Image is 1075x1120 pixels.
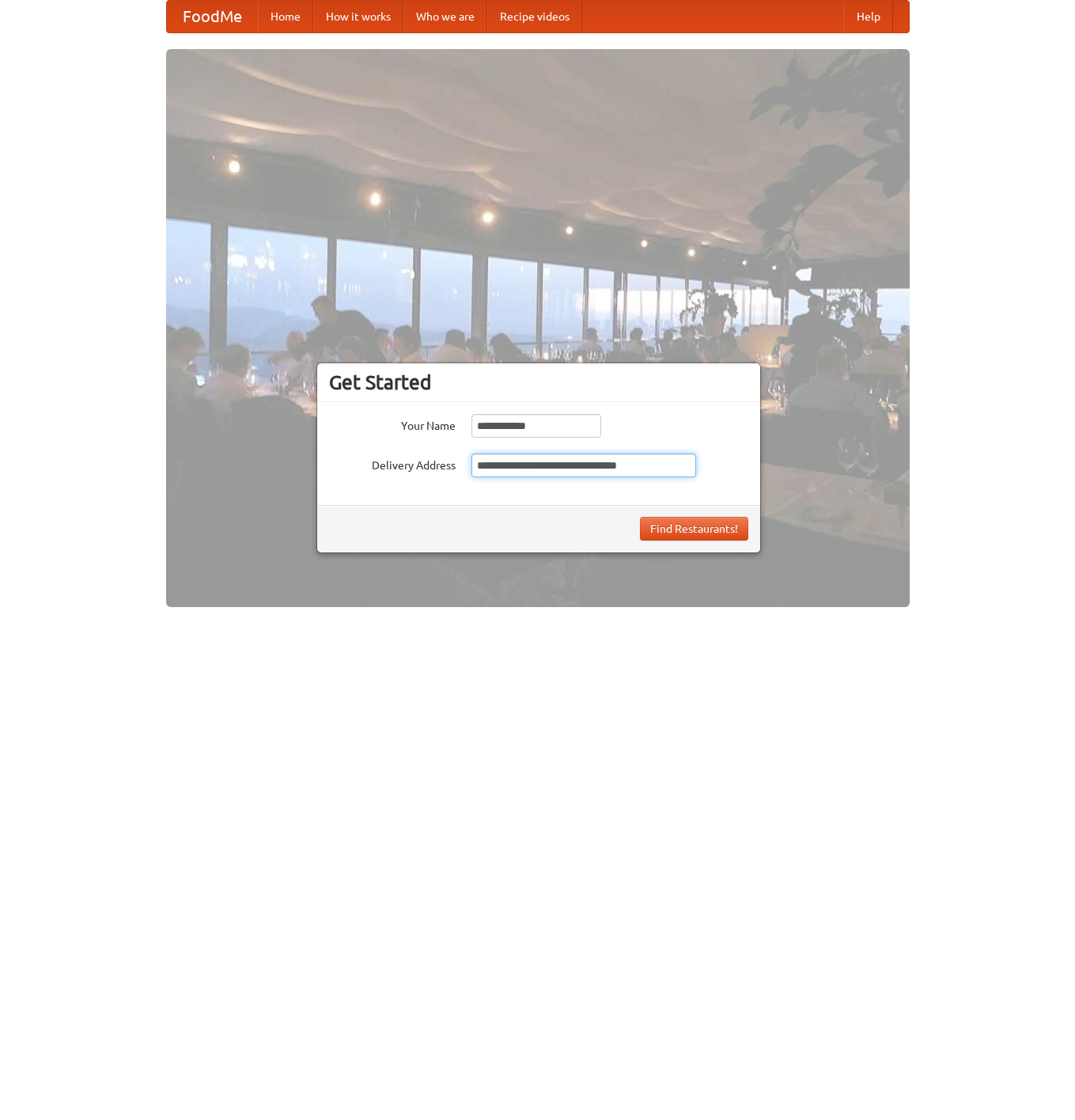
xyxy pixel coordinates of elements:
button: Find Restaurants! [640,517,748,541]
a: Who we are [403,1,487,32]
a: Recipe videos [487,1,582,32]
a: How it works [313,1,403,32]
h3: Get Started [329,370,748,394]
a: Help [844,1,893,32]
label: Delivery Address [329,454,456,473]
a: Home [258,1,313,32]
a: FoodMe [167,1,258,32]
label: Your Name [329,414,456,434]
